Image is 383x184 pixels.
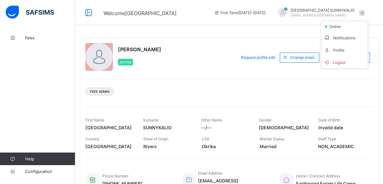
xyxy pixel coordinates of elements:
[198,171,222,176] span: Email Address
[321,44,368,56] li: dropdown-list-item-text-4
[143,144,192,149] span: Rivers
[6,6,54,19] img: safsims
[324,46,365,53] span: Profile
[290,13,346,17] span: [EMAIL_ADDRESS][DOMAIN_NAME]
[25,169,75,174] span: Configuration
[290,8,354,13] span: [GEOGRAPHIC_DATA] SUNNYKALIO
[104,10,177,16] span: Welcome [GEOGRAPHIC_DATA]
[202,137,209,141] span: LGA
[259,118,272,122] span: Gender
[260,144,308,149] span: Married
[324,59,365,66] span: Logout
[85,125,134,130] span: [GEOGRAPHIC_DATA]
[321,56,368,68] li: dropdown-list-item-buttom-7
[259,125,309,130] span: [DEMOGRAPHIC_DATA]
[102,174,128,178] span: Phone Number
[120,60,131,64] span: Active
[318,144,367,149] span: NON_ACADEMIC
[318,137,336,141] span: Staff Type
[241,55,275,60] span: Request profile edit
[321,21,368,31] li: dropdown-list-item-null-2
[143,125,191,130] span: SUNNYKALIO
[329,24,344,29] span: online
[143,118,159,122] span: Surname
[214,10,265,15] span: session/term information
[201,125,249,130] span: --/--
[318,125,367,130] span: Invalid date
[321,31,368,44] li: dropdown-list-item-text-3
[260,137,284,141] span: Marital Status
[272,8,368,18] div: FLORENCESUNNYKALIO
[201,118,222,122] span: Other Name
[290,55,314,60] span: Change email
[324,34,365,41] span: Notifications
[85,118,104,122] span: First Name
[90,90,109,93] span: Fees Admin
[296,174,340,178] span: Home / Contract Address
[202,144,250,149] span: Okrika
[25,35,75,40] span: Fees
[85,137,99,141] span: Country
[318,118,340,122] span: Date of Birth
[118,46,161,53] span: [PERSON_NAME]
[85,144,134,149] span: [GEOGRAPHIC_DATA]
[143,137,168,141] span: State of Origin
[25,156,75,161] span: Help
